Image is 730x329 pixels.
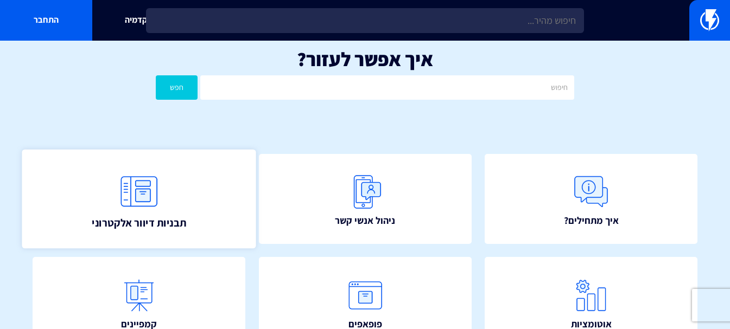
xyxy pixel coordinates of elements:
[564,214,619,228] span: איך מתחילים?
[146,8,584,33] input: חיפוש מהיר...
[259,154,472,244] a: ניהול אנשי קשר
[156,75,198,100] button: חפש
[200,75,574,100] input: חיפוש
[22,149,256,248] a: תבניות דיוור אלקטרוני
[92,215,186,230] span: תבניות דיוור אלקטרוני
[16,48,714,70] h1: איך אפשר לעזור?
[335,214,395,228] span: ניהול אנשי קשר
[485,154,697,244] a: איך מתחילים?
